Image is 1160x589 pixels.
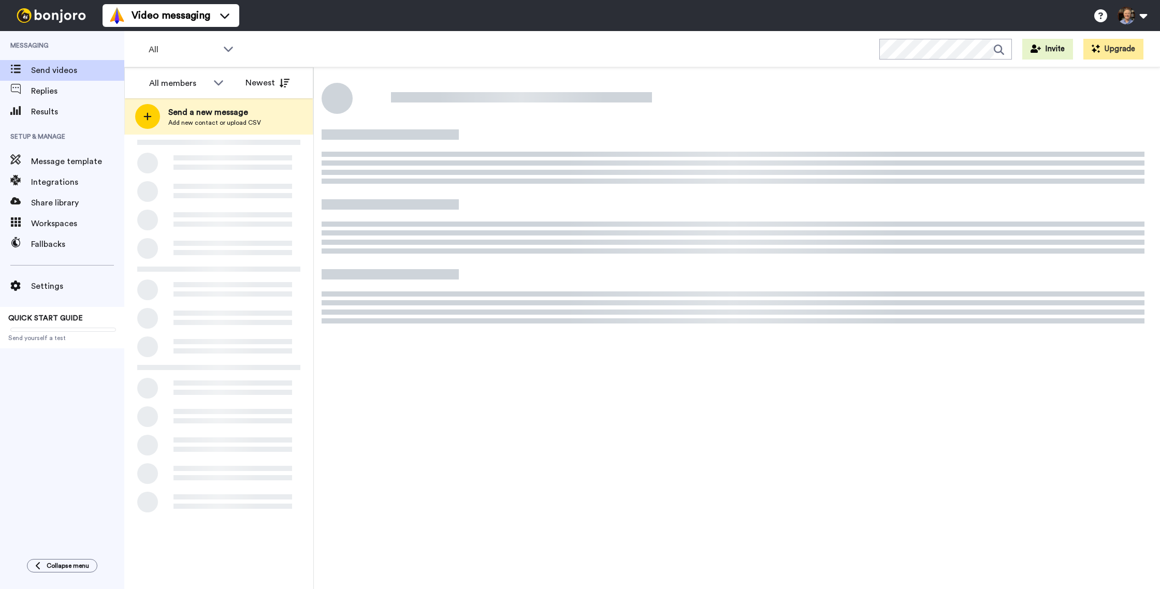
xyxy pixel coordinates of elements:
[8,334,116,342] span: Send yourself a test
[31,217,124,230] span: Workspaces
[238,72,297,93] button: Newest
[149,77,208,90] div: All members
[31,176,124,188] span: Integrations
[168,119,261,127] span: Add new contact or upload CSV
[8,315,83,322] span: QUICK START GUIDE
[47,562,89,570] span: Collapse menu
[1083,39,1143,60] button: Upgrade
[27,559,97,572] button: Collapse menu
[31,238,124,251] span: Fallbacks
[31,155,124,168] span: Message template
[31,85,124,97] span: Replies
[168,106,261,119] span: Send a new message
[31,64,124,77] span: Send videos
[31,197,124,209] span: Share library
[109,7,125,24] img: vm-color.svg
[149,43,218,56] span: All
[132,8,210,23] span: Video messaging
[12,8,90,23] img: bj-logo-header-white.svg
[31,280,124,292] span: Settings
[31,106,124,118] span: Results
[1022,39,1073,60] button: Invite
